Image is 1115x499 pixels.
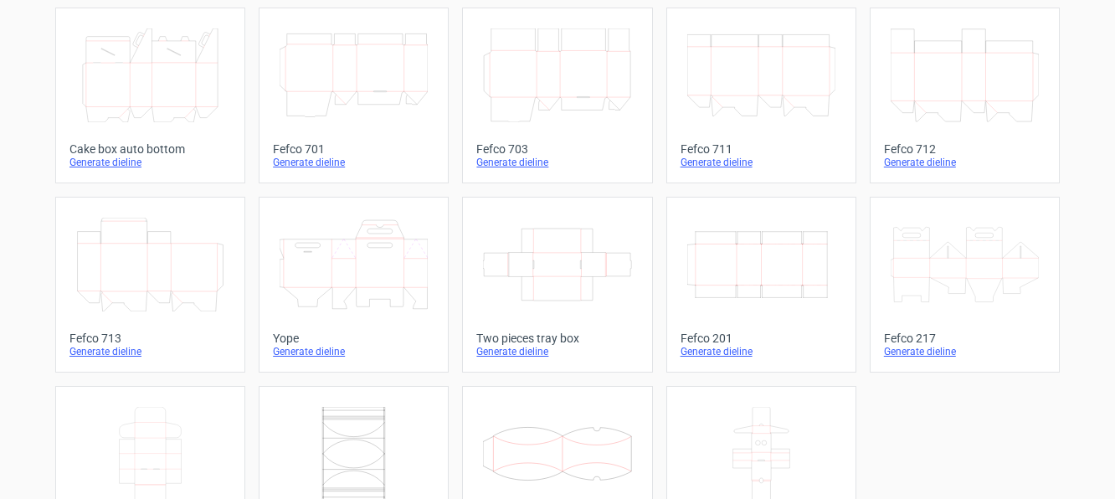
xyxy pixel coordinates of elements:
a: Cake box auto bottomGenerate dieline [55,8,245,183]
div: Generate dieline [476,156,638,169]
a: Fefco 711Generate dieline [666,8,856,183]
a: Two pieces tray boxGenerate dieline [462,197,652,373]
div: Generate dieline [273,345,434,358]
div: Generate dieline [69,345,231,358]
div: Generate dieline [681,156,842,169]
a: Fefco 217Generate dieline [870,197,1060,373]
div: Generate dieline [69,156,231,169]
div: Fefco 713 [69,332,231,345]
a: Fefco 201Generate dieline [666,197,856,373]
a: Fefco 712Generate dieline [870,8,1060,183]
a: Fefco 713Generate dieline [55,197,245,373]
div: Yope [273,332,434,345]
div: Generate dieline [273,156,434,169]
div: Fefco 201 [681,332,842,345]
div: Generate dieline [884,345,1046,358]
div: Fefco 703 [476,142,638,156]
div: Generate dieline [884,156,1046,169]
a: Fefco 703Generate dieline [462,8,652,183]
div: Two pieces tray box [476,332,638,345]
div: Cake box auto bottom [69,142,231,156]
div: Fefco 217 [884,332,1046,345]
div: Fefco 712 [884,142,1046,156]
div: Fefco 711 [681,142,842,156]
a: YopeGenerate dieline [259,197,449,373]
a: Fefco 701Generate dieline [259,8,449,183]
div: Fefco 701 [273,142,434,156]
div: Generate dieline [476,345,638,358]
div: Generate dieline [681,345,842,358]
